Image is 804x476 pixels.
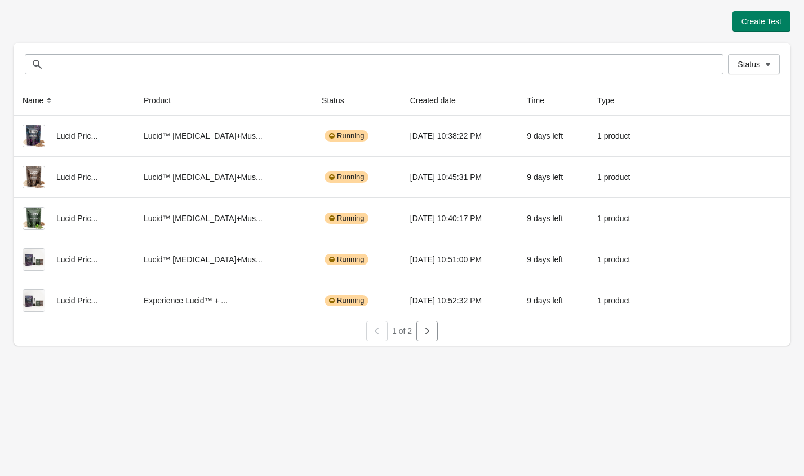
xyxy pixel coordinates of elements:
[593,90,630,111] button: Type
[527,125,579,147] div: 9 days left
[410,207,509,230] div: [DATE] 10:40:17 PM
[23,166,126,188] div: Lucid Pric...
[410,125,509,147] div: [DATE] 10:38:22 PM
[597,207,646,230] div: 1 product
[317,90,360,111] button: Status
[18,90,59,111] button: Name
[741,17,781,26] span: Create Test
[522,90,560,111] button: Time
[23,248,126,271] div: Lucid Pric...
[325,171,368,183] div: Running
[732,11,790,32] button: Create Test
[325,213,368,224] div: Running
[325,130,368,142] div: Running
[139,90,186,111] button: Product
[410,248,509,271] div: [DATE] 10:51:00 PM
[597,125,646,147] div: 1 product
[597,166,646,188] div: 1 product
[597,289,646,312] div: 1 product
[527,207,579,230] div: 9 days left
[23,125,126,147] div: Lucid Pric...
[410,166,509,188] div: [DATE] 10:45:31 PM
[392,327,412,336] span: 1 of 2
[728,54,780,74] button: Status
[144,125,304,147] div: Lucid™ [MEDICAL_DATA]+Mus...
[410,289,509,312] div: [DATE] 10:52:32 PM
[144,166,304,188] div: Lucid™ [MEDICAL_DATA]+Mus...
[325,254,368,265] div: Running
[738,60,760,69] span: Status
[527,248,579,271] div: 9 days left
[23,289,126,312] div: Lucid Pric...
[23,207,126,230] div: Lucid Pric...
[144,207,304,230] div: Lucid™ [MEDICAL_DATA]+Mus...
[144,289,304,312] div: Experience Lucid™ + ...
[597,248,646,271] div: 1 product
[527,289,579,312] div: 9 days left
[406,90,472,111] button: Created date
[144,248,304,271] div: Lucid™ [MEDICAL_DATA]+Mus...
[527,166,579,188] div: 9 days left
[325,295,368,306] div: Running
